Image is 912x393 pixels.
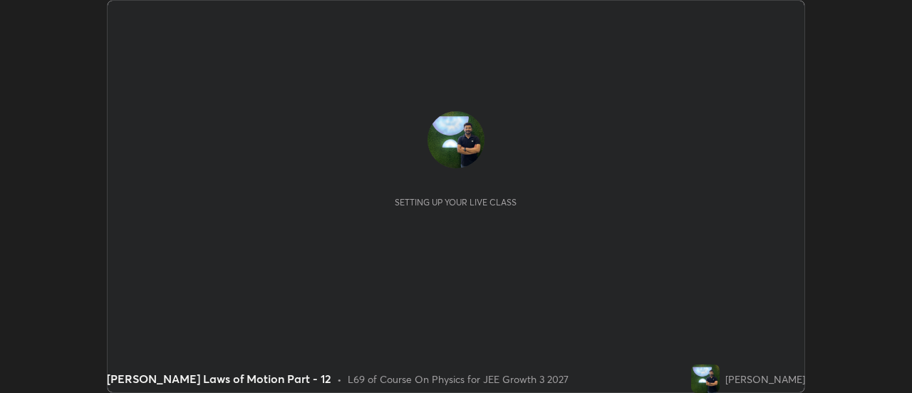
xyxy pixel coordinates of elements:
img: f0fae9d97c1e44ffb6a168521d894f25.jpg [691,364,720,393]
div: • [337,372,342,387]
div: L69 of Course On Physics for JEE Growth 3 2027 [348,372,569,387]
div: [PERSON_NAME] [725,372,805,387]
div: Setting up your live class [395,197,517,208]
img: f0fae9d97c1e44ffb6a168521d894f25.jpg [427,111,484,168]
div: [PERSON_NAME] Laws of Motion Part - 12 [107,370,331,387]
